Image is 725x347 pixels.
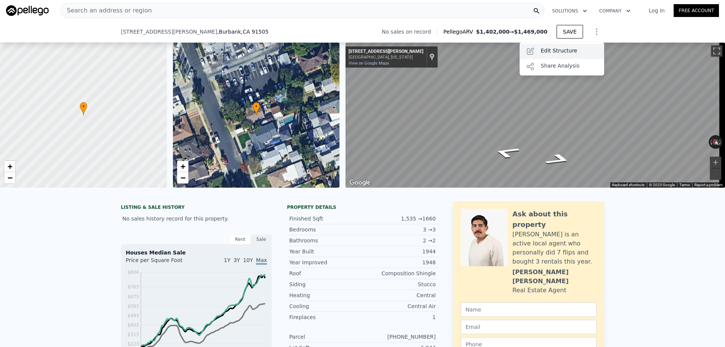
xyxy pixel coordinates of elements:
img: Google [347,178,372,188]
button: SAVE [557,25,583,39]
button: Toggle fullscreen view [711,45,722,57]
div: [STREET_ADDRESS][PERSON_NAME] [349,49,423,55]
div: Cooling [289,302,362,310]
div: Roof [289,270,362,277]
span: [STREET_ADDRESS][PERSON_NAME] [121,28,217,35]
div: Parcel [289,333,362,341]
a: Show location on map [429,53,435,61]
button: Zoom out [710,168,721,180]
input: Email [461,320,597,334]
a: Free Account [674,4,719,17]
span: + [8,162,12,171]
span: + [180,162,185,171]
input: Name [461,302,597,317]
a: Zoom out [4,172,15,184]
div: Property details [287,204,438,210]
div: Stucco [362,281,436,288]
span: 10Y [243,257,253,263]
button: Rotate counterclockwise [709,135,713,149]
div: Year Built [289,248,362,255]
span: 3Y [233,257,240,263]
div: Heating [289,291,362,299]
div: 1,535 → 1660 [362,215,436,222]
div: Rent [230,234,251,244]
button: Reset the view [709,135,722,149]
div: Share Analysis [520,59,604,74]
div: Edit Structure [520,44,604,59]
div: Central Air [362,302,436,310]
div: No sales history record for this property. [121,212,272,225]
tspan: $763 [127,284,139,290]
span: $1,469,000 [514,29,548,35]
a: Zoom in [177,161,188,172]
div: • [253,102,260,115]
span: → [476,28,548,35]
div: [GEOGRAPHIC_DATA], [US_STATE] [349,55,423,60]
div: Ask about this property [512,209,597,230]
div: • [80,102,87,115]
div: [PHONE_NUMBER] [362,333,436,341]
div: 1944 [362,248,436,255]
a: Zoom out [177,172,188,184]
a: View on Google Maps [349,61,389,66]
span: • [80,103,87,110]
tspan: $673 [127,294,139,299]
div: 1948 [362,259,436,266]
div: 3 → 3 [362,226,436,233]
button: Keyboard shortcuts [612,182,645,188]
tspan: $403 [127,322,139,328]
path: Go North, N Frederic St [482,143,531,161]
tspan: $313 [127,332,139,337]
button: Rotate clockwise [719,135,723,149]
span: 1Y [224,257,230,263]
button: Show Options [589,24,604,39]
a: Terms (opens in new tab) [679,183,690,187]
span: − [8,173,12,182]
div: Fireplaces [289,313,362,321]
a: Report a problem [694,183,723,187]
button: Solutions [546,4,593,18]
span: Max [256,257,267,265]
div: Central [362,291,436,299]
div: Map [346,43,725,188]
div: LISTING & SALE HISTORY [121,204,272,212]
div: Siding [289,281,362,288]
div: 1 [362,313,436,321]
tspan: $223 [127,341,139,347]
span: • [253,103,260,110]
div: Houses Median Sale [126,249,267,256]
div: 2 → 2 [362,237,436,244]
tspan: $904 [127,270,139,275]
span: Pellego ARV [443,28,476,35]
div: Sale [251,234,272,244]
div: [PERSON_NAME] [PERSON_NAME] [512,268,597,286]
tspan: $493 [127,313,139,318]
div: Bedrooms [289,226,362,233]
div: [PERSON_NAME] is an active local agent who personally did 7 flips and bought 3 rentals this year. [512,230,597,266]
span: $1,402,000 [476,29,510,35]
button: Zoom in [710,157,721,168]
span: © 2025 Google [649,183,675,187]
a: Zoom in [4,161,15,172]
img: Pellego [6,5,49,16]
div: No sales on record [382,28,437,35]
path: Go South, N Frederic St [534,151,583,168]
button: Company [593,4,637,18]
tspan: $583 [127,304,139,309]
div: Year Improved [289,259,362,266]
div: Show Options [520,42,604,76]
div: Real Estate Agent [512,286,566,295]
span: , Burbank [217,28,268,35]
div: Composition Shingle [362,270,436,277]
span: Search an address or region [61,6,152,15]
a: Open this area in Google Maps (opens a new window) [347,178,372,188]
span: , CA 91505 [241,29,268,35]
div: Bathrooms [289,237,362,244]
div: Price per Square Foot [126,256,196,268]
a: Log In [640,7,674,14]
div: Finished Sqft [289,215,362,222]
div: Street View [346,43,725,188]
span: − [180,173,185,182]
